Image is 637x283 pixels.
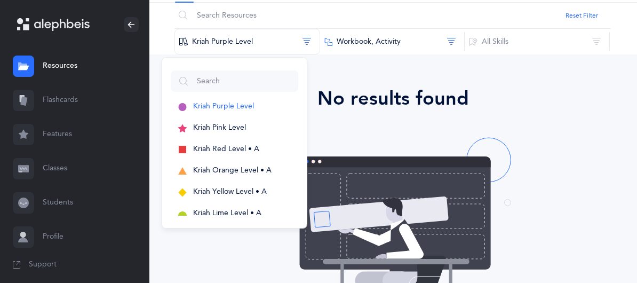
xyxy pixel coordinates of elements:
[171,224,298,246] button: Kriah Green Level • A
[320,29,465,54] button: Workbook, Activity
[584,230,624,270] iframe: Drift Widget Chat Controller
[174,29,320,54] button: Kriah Purple Level
[171,160,298,182] button: Kriah Orange Level • A
[193,209,261,217] span: Kriah Lime Level • A
[171,117,298,139] button: Kriah Pink Level
[171,182,298,203] button: Kriah Yellow Level • A
[174,3,611,28] input: Search Resources
[193,102,254,111] span: Kriah Purple Level
[171,203,298,224] button: Kriah Lime Level • A
[171,139,298,160] button: Kriah Red Level • A
[171,96,298,117] button: Kriah Purple Level
[464,29,610,54] button: All Skills
[566,11,598,20] button: Reset Filter
[193,187,267,196] span: Kriah Yellow Level • A
[171,70,298,92] input: Search
[29,260,57,270] span: Support
[193,123,246,132] span: Kriah Pink Level
[193,145,259,153] span: Kriah Red Level • A
[193,166,272,175] span: Kriah Orange Level • A
[179,84,607,113] div: No results found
